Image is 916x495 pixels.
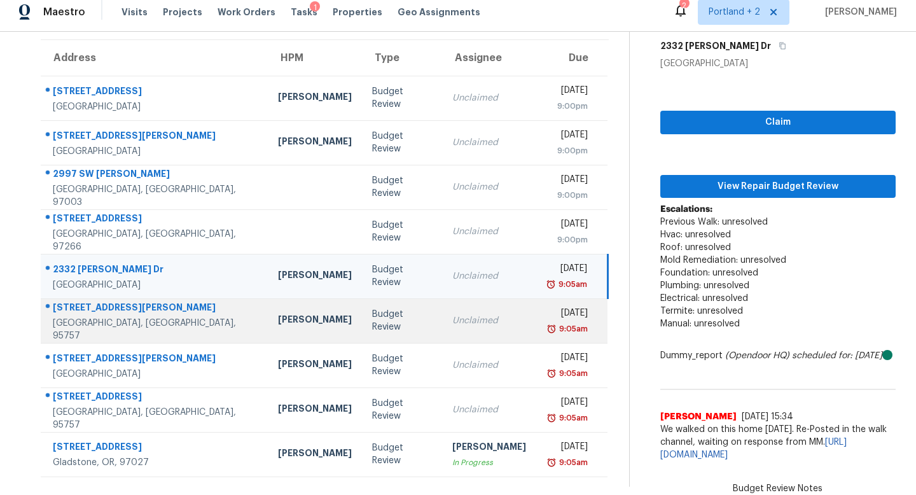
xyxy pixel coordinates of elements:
i: (Opendoor HQ) [725,351,789,360]
div: 9:05am [556,278,587,291]
span: Properties [333,6,382,18]
span: Claim [670,115,885,130]
div: [DATE] [546,84,588,100]
div: [PERSON_NAME] [278,268,352,284]
div: [PERSON_NAME] [278,358,352,373]
div: [PERSON_NAME] [278,90,352,106]
img: Overdue Alarm Icon [546,367,557,380]
span: Visits [121,6,148,18]
div: 9:00pm [546,234,588,246]
span: Budget Review Notes [725,482,830,495]
div: Budget Review [372,130,432,155]
div: [STREET_ADDRESS] [53,390,258,406]
div: [STREET_ADDRESS] [53,440,258,456]
span: [PERSON_NAME] [660,410,737,423]
th: Address [41,40,268,76]
div: 9:05am [557,456,588,469]
span: Roof: unresolved [660,243,731,252]
div: Dummy_report [660,349,896,362]
div: [DATE] [546,262,587,278]
div: [STREET_ADDRESS][PERSON_NAME] [53,352,258,368]
div: [GEOGRAPHIC_DATA], [GEOGRAPHIC_DATA], 95757 [53,317,258,342]
div: Unclaimed [452,92,526,104]
span: Work Orders [218,6,275,18]
div: [DATE] [546,307,588,323]
div: [DATE] [546,173,588,189]
div: 2997 SW [PERSON_NAME] [53,167,258,183]
div: Unclaimed [452,225,526,238]
div: [DATE] [546,129,588,144]
div: Unclaimed [452,359,526,372]
div: [GEOGRAPHIC_DATA] [53,279,258,291]
div: [GEOGRAPHIC_DATA], [GEOGRAPHIC_DATA], 95757 [53,406,258,431]
span: Portland + 2 [709,6,760,18]
span: Maestro [43,6,85,18]
span: Foundation: unresolved [660,268,758,277]
i: scheduled for: [DATE] [792,351,882,360]
button: Claim [660,111,896,134]
th: Assignee [442,40,536,76]
span: We walked on this home [DATE]. Re-Posted in the walk channel, waiting on response from MM. [660,423,896,461]
div: [GEOGRAPHIC_DATA] [53,101,258,113]
div: Budget Review [372,352,432,378]
div: [GEOGRAPHIC_DATA], [GEOGRAPHIC_DATA], 97003 [53,183,258,209]
div: [PERSON_NAME] [278,402,352,418]
span: Mold Remediation: unresolved [660,256,786,265]
div: [PERSON_NAME] [278,313,352,329]
span: Termite: unresolved [660,307,743,316]
div: 9:00pm [546,144,588,157]
div: 2332 [PERSON_NAME] Dr [53,263,258,279]
button: Copy Address [771,34,788,57]
div: Unclaimed [452,270,526,282]
div: [DATE] [546,218,588,234]
div: [DATE] [546,351,588,367]
div: 9:00pm [546,189,588,202]
div: Budget Review [372,85,432,111]
div: Budget Review [372,397,432,422]
div: Budget Review [372,308,432,333]
span: Manual: unresolved [660,319,740,328]
span: Tasks [291,8,317,17]
div: 1 [310,1,320,14]
div: [STREET_ADDRESS][PERSON_NAME] [53,129,258,145]
div: Budget Review [372,263,432,289]
div: [GEOGRAPHIC_DATA] [660,57,896,70]
span: Geo Assignments [398,6,480,18]
div: [DATE] [546,396,588,412]
th: Type [362,40,442,76]
span: Projects [163,6,202,18]
div: [DATE] [546,440,588,456]
div: Budget Review [372,442,432,467]
div: [PERSON_NAME] [278,135,352,151]
img: Overdue Alarm Icon [546,456,557,469]
div: [GEOGRAPHIC_DATA], [GEOGRAPHIC_DATA], 97266 [53,228,258,253]
span: View Repair Budget Review [670,179,885,195]
h5: 2332 [PERSON_NAME] Dr [660,39,771,52]
div: 9:05am [557,412,588,424]
th: Due [536,40,607,76]
div: [PERSON_NAME] [452,440,526,456]
div: 9:05am [557,367,588,380]
div: Unclaimed [452,403,526,416]
div: [STREET_ADDRESS][PERSON_NAME] [53,301,258,317]
span: Hvac: unresolved [660,230,731,239]
div: In Progress [452,456,526,469]
div: [GEOGRAPHIC_DATA] [53,368,258,380]
div: [STREET_ADDRESS] [53,85,258,101]
th: HPM [268,40,362,76]
img: Overdue Alarm Icon [546,278,556,291]
span: [PERSON_NAME] [820,6,897,18]
button: View Repair Budget Review [660,175,896,199]
div: 9:05am [557,323,588,335]
div: Budget Review [372,219,432,244]
div: Unclaimed [452,136,526,149]
span: Electrical: unresolved [660,294,748,303]
div: Unclaimed [452,181,526,193]
div: [PERSON_NAME] [278,447,352,463]
span: [DATE] 15:34 [742,412,793,421]
div: [GEOGRAPHIC_DATA] [53,145,258,158]
img: Overdue Alarm Icon [546,412,557,424]
img: Overdue Alarm Icon [546,323,557,335]
span: Plumbing: unresolved [660,281,749,290]
div: [STREET_ADDRESS] [53,212,258,228]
